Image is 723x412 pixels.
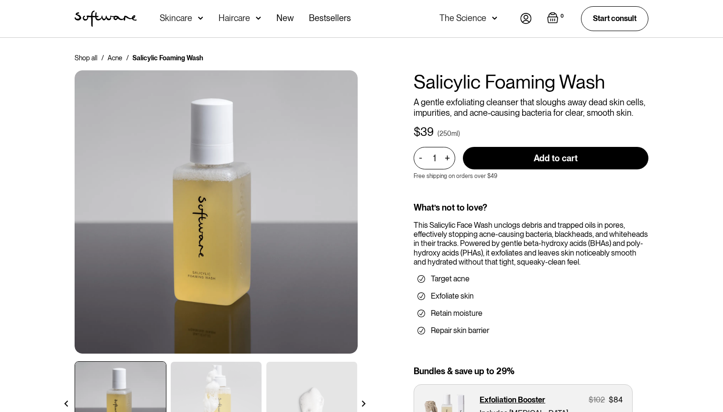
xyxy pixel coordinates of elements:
a: home [75,11,137,27]
div: $ [589,395,593,404]
div: $ [609,395,613,404]
li: Exfoliate skin [417,291,645,301]
div: The Science [439,13,486,23]
div: Bundles & save up to 29% [414,366,648,377]
img: arrow down [492,13,497,23]
div: Haircare [219,13,250,23]
a: Start consult [581,6,648,31]
img: arrow down [256,13,261,23]
a: Acne [108,53,122,63]
div: / [101,53,104,63]
img: arrow down [198,13,203,23]
div: Salicylic Foaming Wash [132,53,203,63]
div: - [419,153,425,163]
p: A gentle exfoliating cleanser that sloughs away dead skin cells, impurities, and acne-causing bac... [414,97,648,118]
div: 84 [613,395,623,404]
li: Retain moisture [417,309,645,318]
div: Skincare [160,13,192,23]
input: Add to cart [463,147,648,169]
p: Free shipping on orders over $49 [414,173,497,179]
img: arrow right [361,401,367,407]
img: Ceramide Moisturiser [75,70,358,354]
div: 102 [593,395,605,404]
div: / [126,53,129,63]
div: This Salicylic Face Wash unclogs debris and trapped oils in pores, effectively stopping acne-caus... [414,221,648,267]
a: Open cart [547,12,566,25]
li: Target acne [417,274,645,284]
img: arrow left [63,401,69,407]
img: Software Logo [75,11,137,27]
div: $ [414,125,420,139]
div: What’s not to love? [414,202,648,213]
li: Repair skin barrier [417,326,645,335]
p: Exfoliation Booster [480,395,545,404]
div: 39 [420,125,434,139]
a: Shop all [75,53,98,63]
h1: Salicylic Foaming Wash [414,70,648,93]
div: (250ml) [438,129,460,138]
div: + [442,153,452,164]
div: 0 [559,12,566,21]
